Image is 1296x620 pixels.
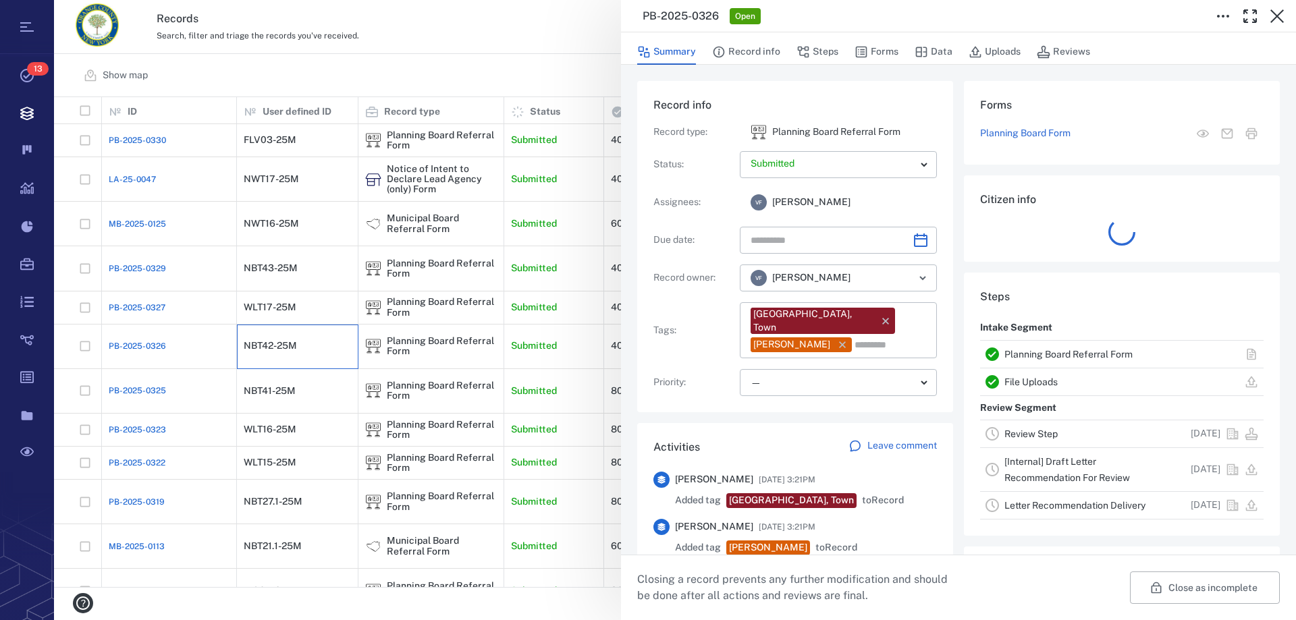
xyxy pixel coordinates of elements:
[675,473,753,486] span: [PERSON_NAME]
[712,39,780,65] button: Record info
[980,289,1264,305] h6: Steps
[964,175,1280,273] div: Citizen info
[913,269,932,287] button: Open
[637,39,696,65] button: Summary
[653,271,734,285] p: Record owner :
[980,396,1056,420] p: Review Segment
[1004,456,1130,483] a: [Internal] Draft Letter Recommendation For Review
[980,97,1264,113] h6: Forms
[675,541,721,555] span: Added tag
[969,39,1021,65] button: Uploads
[1264,3,1291,30] button: Close
[653,439,700,455] h6: Activities
[867,439,937,453] p: Leave comment
[675,520,753,534] span: [PERSON_NAME]
[751,124,767,140] div: Planning Board Referral Form
[980,316,1052,340] p: Intake Segment
[772,196,850,209] span: [PERSON_NAME]
[653,324,734,337] p: Tags :
[637,81,953,423] div: Record infoRecord type:icon Planning Board Referral FormPlanning Board Referral FormStatus:Assign...
[964,81,1280,175] div: FormsPlanning Board FormView form in the stepMail formPrint form
[1239,121,1264,146] button: Print form
[643,8,719,24] h3: PB-2025-0326
[732,11,758,22] span: Open
[759,472,815,488] span: [DATE] 3:21PM
[1215,121,1239,146] button: Mail form
[653,158,734,171] p: Status :
[27,62,49,76] span: 13
[796,39,838,65] button: Steps
[1191,121,1215,146] button: View form in the step
[729,541,807,555] div: [PERSON_NAME]
[772,125,900,139] p: Planning Board Referral Form
[675,494,721,507] span: Added tag
[751,270,767,286] div: V F
[653,97,937,113] h6: Record info
[848,439,937,455] a: Leave comment
[653,196,734,209] p: Assignees :
[772,271,850,285] span: [PERSON_NAME]
[1191,499,1220,512] p: [DATE]
[1191,427,1220,441] p: [DATE]
[753,308,873,334] div: [GEOGRAPHIC_DATA], Town
[30,9,58,22] span: Help
[751,157,915,171] p: Submitted
[815,541,857,555] span: to Record
[653,125,734,139] p: Record type :
[1004,500,1145,511] a: Letter Recommendation Delivery
[1004,376,1058,387] a: File Uploads
[753,338,830,351] div: [PERSON_NAME]
[653,376,734,389] p: Priority :
[980,192,1264,208] h6: Citizen info
[980,127,1071,140] a: Planning Board Form
[1130,571,1280,604] button: Close as incomplete
[751,124,767,140] img: icon Planning Board Referral Form
[862,494,904,507] span: to Record
[1037,39,1090,65] button: Reviews
[1210,3,1237,30] button: Toggle to Edit Boxes
[1191,463,1220,476] p: [DATE]
[751,194,767,210] div: V F
[653,233,734,247] p: Due date :
[964,273,1280,546] div: StepsIntake SegmentPlanning Board Referral FormFile UploadsReview SegmentReview Step[DATE][Intern...
[637,571,959,604] p: Closing a record prevents any further modification and should be done after all actions and revie...
[1004,349,1133,360] a: Planning Board Referral Form
[1237,3,1264,30] button: Toggle Fullscreen
[1004,428,1058,439] a: Review Step
[751,375,915,391] div: —
[855,39,898,65] button: Forms
[907,227,934,254] button: Choose date
[729,494,854,507] div: [GEOGRAPHIC_DATA], Town
[915,39,952,65] button: Data
[759,519,815,535] span: [DATE] 3:21PM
